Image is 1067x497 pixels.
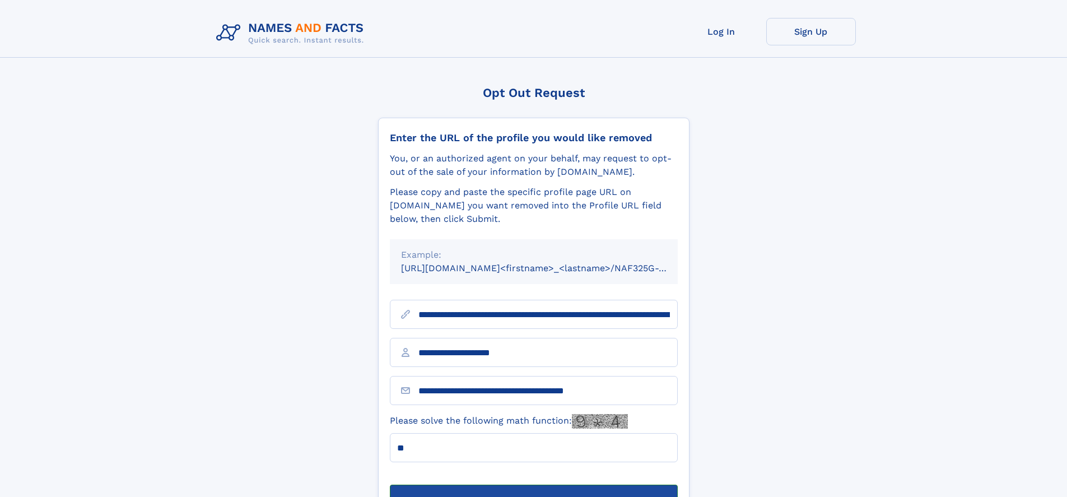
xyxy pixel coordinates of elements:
[390,132,678,144] div: Enter the URL of the profile you would like removed
[390,152,678,179] div: You, or an authorized agent on your behalf, may request to opt-out of the sale of your informatio...
[677,18,766,45] a: Log In
[390,414,628,429] label: Please solve the following math function:
[766,18,856,45] a: Sign Up
[378,86,689,100] div: Opt Out Request
[212,18,373,48] img: Logo Names and Facts
[390,185,678,226] div: Please copy and paste the specific profile page URL on [DOMAIN_NAME] you want removed into the Pr...
[401,248,667,262] div: Example:
[401,263,699,273] small: [URL][DOMAIN_NAME]<firstname>_<lastname>/NAF325G-xxxxxxxx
